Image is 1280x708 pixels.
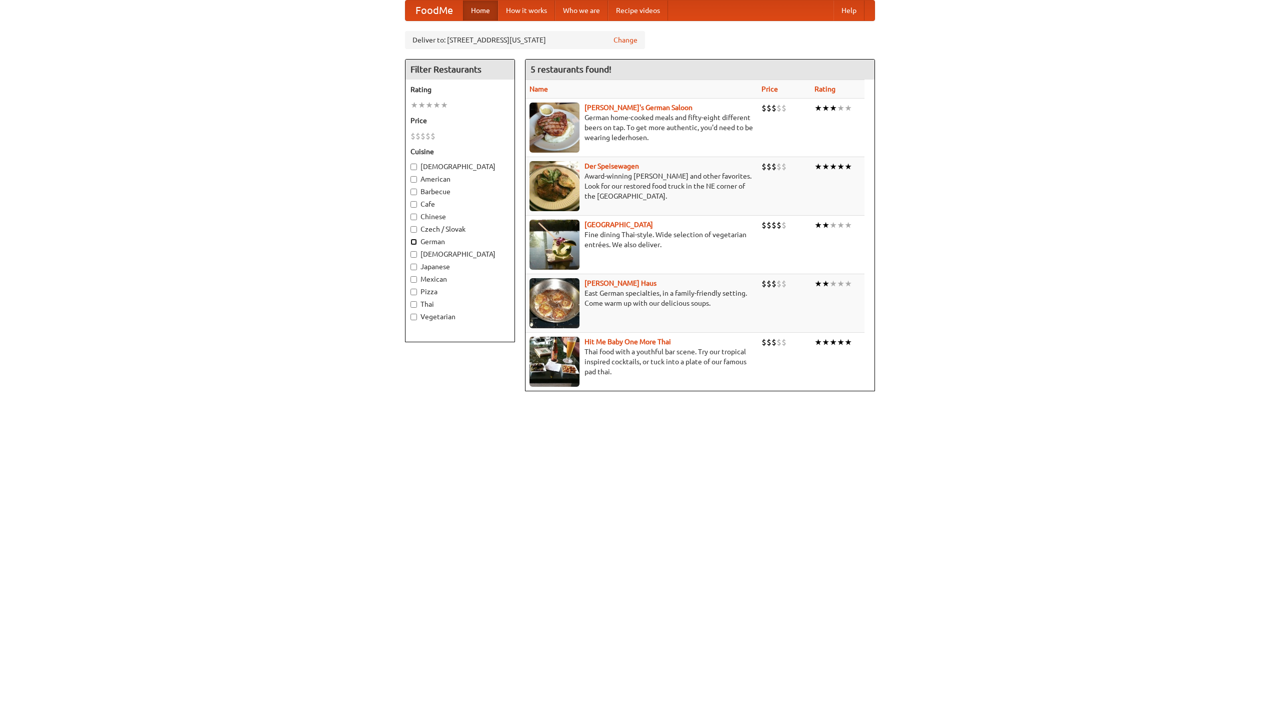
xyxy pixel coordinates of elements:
li: ★ [440,100,448,111]
li: ★ [844,220,852,231]
li: ★ [829,161,837,172]
label: Vegetarian [410,312,509,322]
li: ★ [844,337,852,348]
li: ★ [822,161,829,172]
a: Price [761,85,778,93]
label: Czech / Slovak [410,224,509,234]
li: $ [761,161,766,172]
b: Hit Me Baby One More Thai [584,338,671,346]
a: Home [463,1,498,21]
li: $ [776,103,781,114]
input: Pizza [410,289,417,295]
a: Name [529,85,548,93]
input: Barbecue [410,189,417,195]
input: Cafe [410,201,417,208]
li: ★ [814,337,822,348]
label: [DEMOGRAPHIC_DATA] [410,162,509,172]
li: $ [771,278,776,289]
p: German home-cooked meals and fifty-eight different beers on tap. To get more authentic, you'd nee... [529,113,753,143]
img: speisewagen.jpg [529,161,579,211]
li: ★ [829,278,837,289]
li: $ [761,103,766,114]
li: ★ [829,220,837,231]
li: $ [766,278,771,289]
p: Fine dining Thai-style. Wide selection of vegetarian entrées. We also deliver. [529,230,753,250]
li: $ [761,220,766,231]
input: Vegetarian [410,314,417,320]
h5: Cuisine [410,147,509,157]
li: ★ [814,220,822,231]
label: [DEMOGRAPHIC_DATA] [410,249,509,259]
img: satay.jpg [529,220,579,270]
li: $ [415,131,420,142]
li: ★ [837,103,844,114]
label: Cafe [410,199,509,209]
li: $ [776,337,781,348]
li: ★ [822,337,829,348]
a: Der Speisewagen [584,162,639,170]
label: German [410,237,509,247]
input: Chinese [410,214,417,220]
img: kohlhaus.jpg [529,278,579,328]
li: ★ [822,220,829,231]
li: $ [430,131,435,142]
li: $ [781,103,786,114]
li: ★ [433,100,440,111]
li: $ [771,220,776,231]
h5: Price [410,116,509,126]
li: $ [766,103,771,114]
img: esthers.jpg [529,103,579,153]
label: Barbecue [410,187,509,197]
li: ★ [822,278,829,289]
input: German [410,239,417,245]
a: Rating [814,85,835,93]
li: $ [776,278,781,289]
p: Award-winning [PERSON_NAME] and other favorites. Look for our restored food truck in the NE corne... [529,171,753,201]
input: Thai [410,301,417,308]
li: $ [771,161,776,172]
li: $ [776,161,781,172]
h4: Filter Restaurants [405,60,514,80]
li: ★ [837,278,844,289]
li: ★ [837,220,844,231]
li: $ [766,161,771,172]
li: $ [771,337,776,348]
img: babythai.jpg [529,337,579,387]
input: [DEMOGRAPHIC_DATA] [410,251,417,258]
li: $ [761,278,766,289]
label: Pizza [410,287,509,297]
a: Who we are [555,1,608,21]
li: ★ [814,278,822,289]
li: ★ [418,100,425,111]
input: [DEMOGRAPHIC_DATA] [410,164,417,170]
a: Recipe videos [608,1,668,21]
input: Japanese [410,264,417,270]
label: Mexican [410,274,509,284]
li: ★ [425,100,433,111]
input: Mexican [410,276,417,283]
li: ★ [844,161,852,172]
li: ★ [837,161,844,172]
li: ★ [837,337,844,348]
a: Change [613,35,637,45]
label: Thai [410,299,509,309]
li: $ [766,220,771,231]
li: $ [771,103,776,114]
label: Chinese [410,212,509,222]
ng-pluralize: 5 restaurants found! [530,65,611,74]
a: Help [833,1,864,21]
label: Japanese [410,262,509,272]
a: [PERSON_NAME] Haus [584,279,656,287]
li: $ [776,220,781,231]
li: ★ [829,103,837,114]
a: FoodMe [405,1,463,21]
div: Deliver to: [STREET_ADDRESS][US_STATE] [405,31,645,49]
input: American [410,176,417,183]
li: ★ [844,103,852,114]
input: Czech / Slovak [410,226,417,233]
li: $ [761,337,766,348]
li: ★ [822,103,829,114]
li: ★ [844,278,852,289]
li: $ [781,337,786,348]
